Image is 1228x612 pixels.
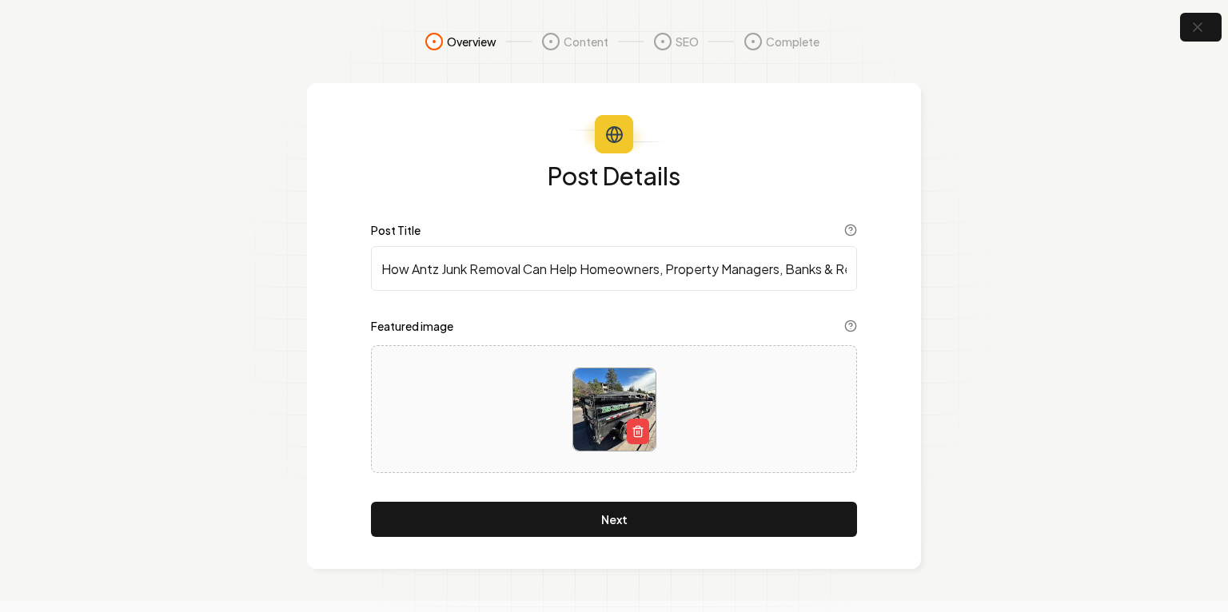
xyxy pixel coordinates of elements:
button: Next [371,502,857,537]
span: Overview [447,34,496,50]
img: image [573,368,656,451]
label: Featured image [371,320,453,332]
label: Post Title [371,225,421,236]
span: Content [564,34,608,50]
span: Complete [766,34,819,50]
span: SEO [676,34,699,50]
h1: Post Details [371,163,857,189]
